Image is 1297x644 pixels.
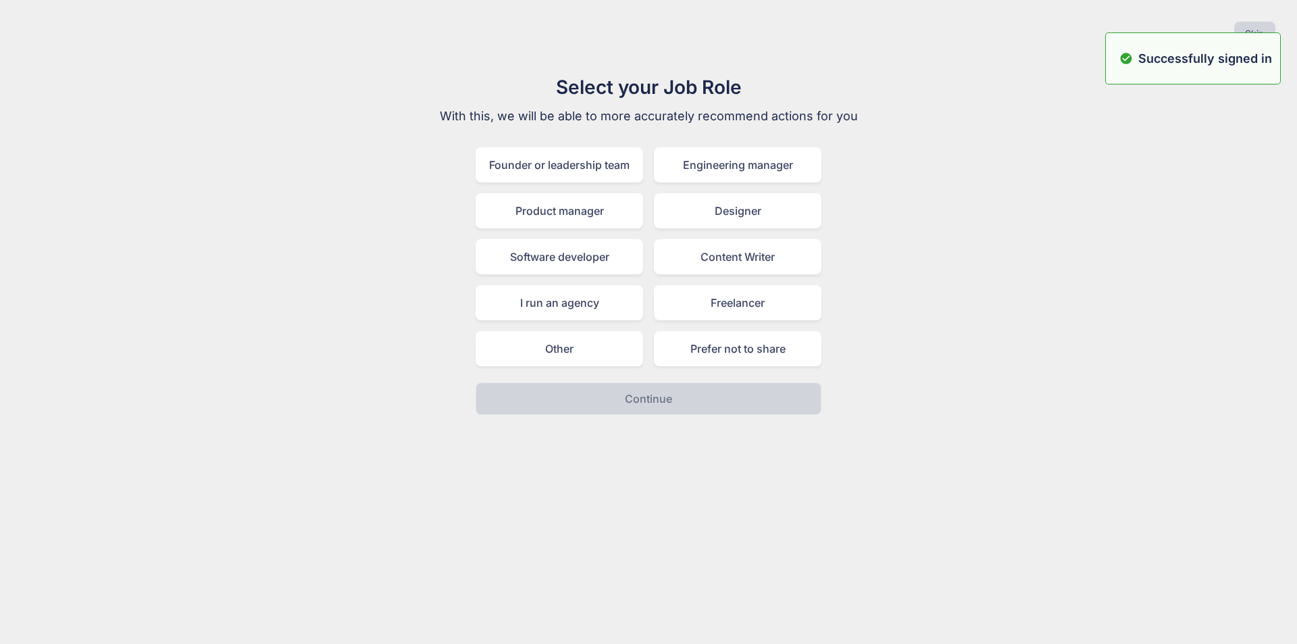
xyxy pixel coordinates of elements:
[1234,22,1275,46] button: Skip
[476,239,643,274] div: Software developer
[654,147,821,182] div: Engineering manager
[1119,49,1133,68] img: alert
[476,331,643,366] div: Other
[625,391,672,407] p: Continue
[422,73,875,101] h1: Select your Job Role
[476,382,821,415] button: Continue
[476,285,643,320] div: I run an agency
[476,147,643,182] div: Founder or leadership team
[654,331,821,366] div: Prefer not to share
[654,285,821,320] div: Freelancer
[654,239,821,274] div: Content Writer
[1138,49,1272,68] p: Successfully signed in
[422,107,875,126] p: With this, we will be able to more accurately recommend actions for you
[476,193,643,228] div: Product manager
[654,193,821,228] div: Designer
